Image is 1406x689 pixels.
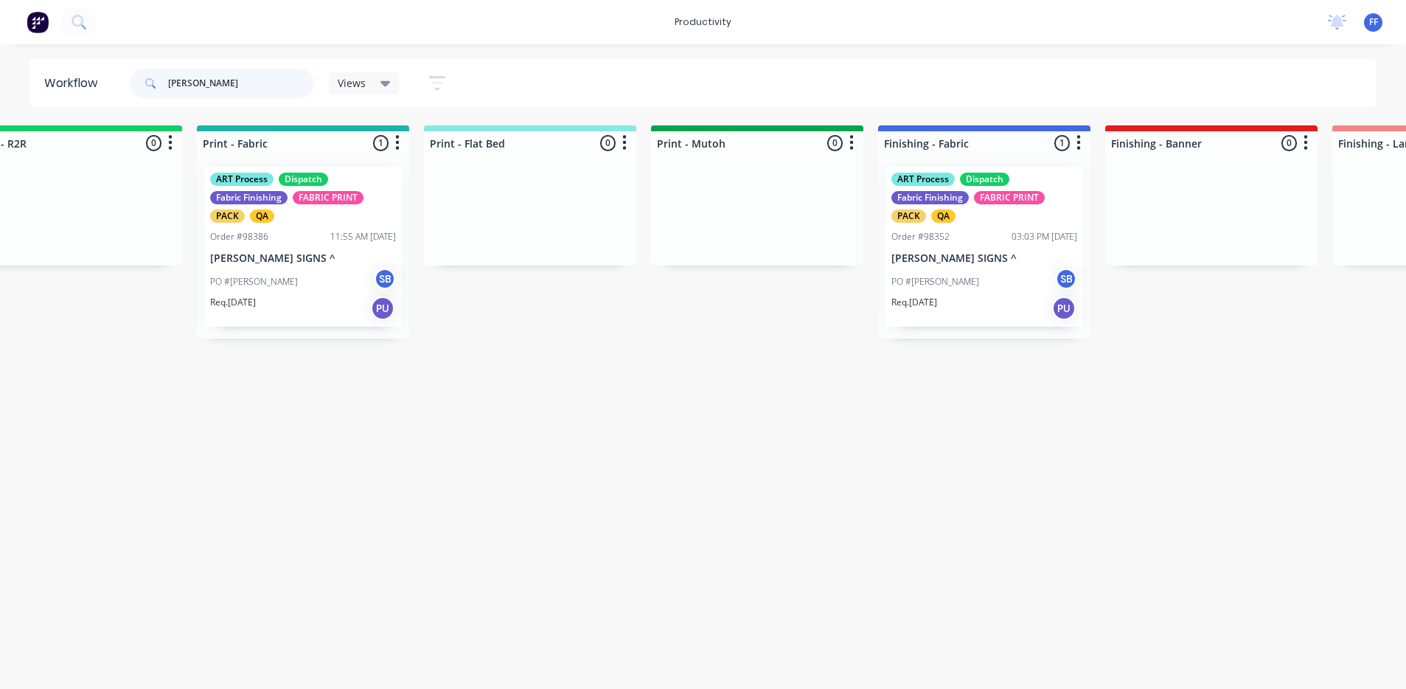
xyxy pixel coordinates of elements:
[371,297,394,320] div: PU
[891,230,950,243] div: Order #98352
[667,11,739,33] div: productivity
[210,191,288,204] div: Fabric Finishing
[1052,297,1076,320] div: PU
[891,173,955,186] div: ART Process
[44,75,105,92] div: Workflow
[279,173,328,186] div: Dispatch
[891,210,926,223] div: PACK
[1369,15,1378,29] span: FF
[168,69,314,98] input: Search for orders...
[27,11,49,33] img: Factory
[210,296,256,309] p: Req. [DATE]
[891,275,979,288] p: PO #[PERSON_NAME]
[250,210,274,223] div: QA
[891,252,1077,265] p: [PERSON_NAME] SIGNS ^
[891,296,937,309] p: Req. [DATE]
[374,268,396,290] div: SB
[891,191,969,204] div: Fabric Finishing
[293,191,363,204] div: FABRIC PRINT
[204,167,402,327] div: ART ProcessDispatchFabric FinishingFABRIC PRINTPACKQAOrder #9838611:55 AM [DATE][PERSON_NAME] SIG...
[931,210,956,223] div: QA
[210,210,245,223] div: PACK
[210,275,298,288] p: PO #[PERSON_NAME]
[338,75,366,91] span: Views
[960,173,1009,186] div: Dispatch
[1055,268,1077,290] div: SB
[210,252,396,265] p: [PERSON_NAME] SIGNS ^
[210,173,274,186] div: ART Process
[974,191,1045,204] div: FABRIC PRINT
[330,230,396,243] div: 11:55 AM [DATE]
[1012,230,1077,243] div: 03:03 PM [DATE]
[885,167,1083,327] div: ART ProcessDispatchFabric FinishingFABRIC PRINTPACKQAOrder #9835203:03 PM [DATE][PERSON_NAME] SIG...
[210,230,268,243] div: Order #98386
